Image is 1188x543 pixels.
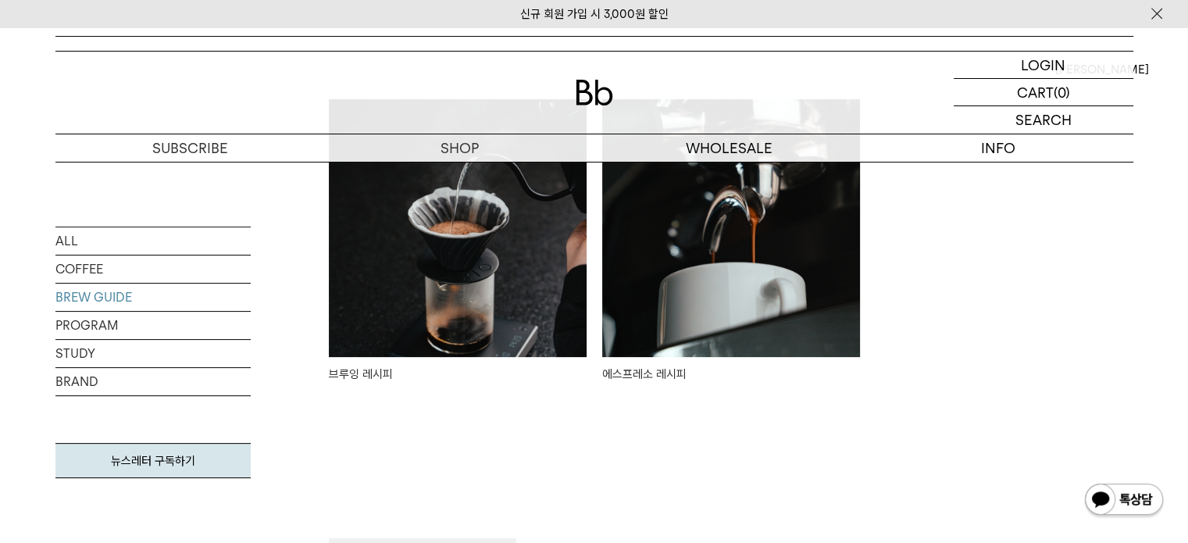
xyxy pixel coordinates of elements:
a: SUBSCRIBE [55,134,325,162]
a: PROGRAM [55,312,251,339]
a: COFFEE [55,255,251,283]
a: 뉴스레터 구독하기 [55,443,251,478]
a: 브루잉 레시피 브루잉 레시피 [329,99,587,402]
img: 카카오톡 채널 1:1 채팅 버튼 [1083,482,1165,520]
p: (0) [1054,79,1070,105]
img: 에스프레소 레시피 [602,99,860,357]
a: 신규 회원 가입 시 3,000원 할인 [520,7,669,21]
div: 브루잉 레시피 [329,365,587,402]
a: BREW GUIDE [55,284,251,311]
a: CART (0) [954,79,1133,106]
a: SHOP [325,134,594,162]
a: STUDY [55,340,251,367]
p: LOGIN [1021,52,1065,78]
a: ALL [55,227,251,255]
p: SEARCH [1015,106,1072,134]
p: WHOLESALE [594,134,864,162]
img: 로고 [576,80,613,105]
a: LOGIN [954,52,1133,79]
div: 에스프레소 레시피 [602,365,860,402]
a: 에스프레소 레시피 에스프레소 레시피 [602,99,860,421]
p: INFO [864,134,1133,162]
p: CART [1017,79,1054,105]
a: BRAND [55,368,251,395]
img: 브루잉 레시피 [329,99,587,357]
